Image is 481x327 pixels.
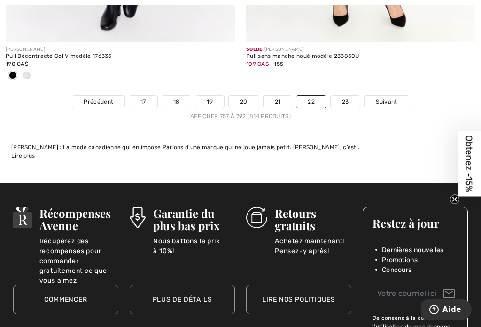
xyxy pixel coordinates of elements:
[382,255,418,265] span: Promotions
[6,61,28,67] span: 190 CA$
[458,131,481,196] div: Obtenez -15%Close teaser
[13,207,32,228] img: Récompenses Avenue
[39,207,118,231] h3: Récompenses Avenue
[246,47,263,52] span: Solde
[84,97,113,106] span: Précédent
[6,68,20,84] div: Black
[372,283,458,304] input: Votre courriel ici
[246,61,269,67] span: 109 CA$
[130,285,235,314] a: Plus de détails
[229,96,259,108] a: 20
[11,152,35,159] span: Lire plus
[162,96,191,108] a: 18
[13,285,118,314] a: Commencer
[382,245,444,255] span: Dernières nouvelles
[331,96,360,108] a: 23
[274,61,283,67] span: 155
[153,207,235,231] h3: Garantie du plus bas prix
[11,143,470,152] div: [PERSON_NAME] : La mode canadienne qui en impose Parlons d’une marque qui ne joue jamais petit. [...
[275,207,351,231] h3: Retours gratuits
[39,236,118,255] p: Récupérez des recompenses pour commander gratuitement ce que vous aimez.
[246,46,475,53] div: [PERSON_NAME]
[365,96,408,108] a: Suivant
[129,96,157,108] a: 17
[296,96,326,108] a: 22
[246,53,475,60] div: Pull sans manche noué modèle 233850U
[372,217,458,229] h3: Restez à jour
[6,53,235,60] div: Pull Décontracté Col V modèle 176335
[246,285,351,314] a: Lire nos politiques
[264,96,292,108] a: 21
[275,236,351,255] p: Achetez maintenant! Pensez-y après!
[72,96,124,108] a: Précédent
[464,135,475,192] span: Obtenez -15%
[457,24,465,32] img: plus_v2.svg
[382,265,411,275] span: Concours
[246,207,267,228] img: Retours gratuits
[20,68,34,84] div: Offwhite
[195,96,224,108] a: 19
[450,194,459,204] button: Close teaser
[6,46,235,53] div: [PERSON_NAME]
[421,299,472,322] iframe: Ouvre un widget dans lequel vous pouvez trouver plus d’informations
[130,207,146,228] img: Garantie du plus bas prix
[217,24,225,32] img: plus_v2.svg
[376,97,397,106] span: Suivant
[153,236,235,255] p: Nous battons le prix à 10%!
